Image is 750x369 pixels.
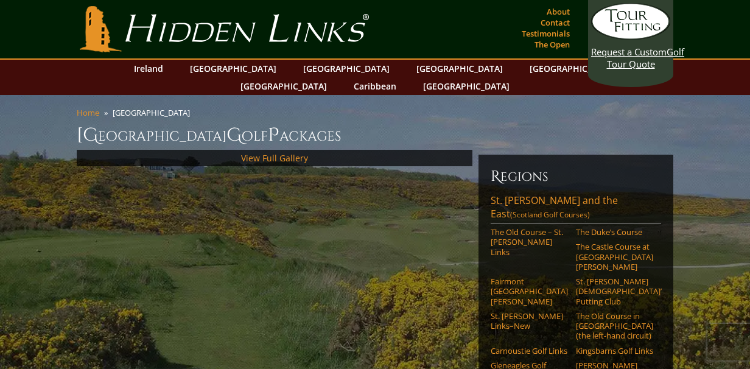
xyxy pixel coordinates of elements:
a: About [544,3,573,20]
a: [GEOGRAPHIC_DATA] [410,60,509,77]
a: Ireland [128,60,169,77]
a: [GEOGRAPHIC_DATA] [234,77,333,95]
a: Home [77,107,99,118]
a: St. [PERSON_NAME] [DEMOGRAPHIC_DATA]’ Putting Club [576,276,653,306]
span: G [226,123,242,147]
a: St. [PERSON_NAME] and the East(Scotland Golf Courses) [491,194,661,224]
span: Request a Custom [591,46,667,58]
a: Request a CustomGolf Tour Quote [591,3,670,70]
span: P [268,123,279,147]
li: [GEOGRAPHIC_DATA] [113,107,195,118]
a: Kingsbarns Golf Links [576,346,653,356]
h1: [GEOGRAPHIC_DATA] olf ackages [77,123,673,147]
a: View Full Gallery [241,152,308,164]
a: The Old Course in [GEOGRAPHIC_DATA] (the left-hand circuit) [576,311,653,341]
a: The Open [531,36,573,53]
a: [GEOGRAPHIC_DATA] [524,60,622,77]
a: [GEOGRAPHIC_DATA] [417,77,516,95]
a: Caribbean [348,77,402,95]
a: Carnoustie Golf Links [491,346,568,356]
a: St. [PERSON_NAME] Links–New [491,311,568,331]
a: Contact [538,14,573,31]
a: [GEOGRAPHIC_DATA] [184,60,282,77]
a: The Castle Course at [GEOGRAPHIC_DATA][PERSON_NAME] [576,242,653,272]
a: Fairmont [GEOGRAPHIC_DATA][PERSON_NAME] [491,276,568,306]
a: The Old Course – St. [PERSON_NAME] Links [491,227,568,257]
a: Testimonials [519,25,573,42]
span: (Scotland Golf Courses) [510,209,590,220]
a: The Duke’s Course [576,227,653,237]
a: [GEOGRAPHIC_DATA] [297,60,396,77]
h6: Regions [491,167,661,186]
